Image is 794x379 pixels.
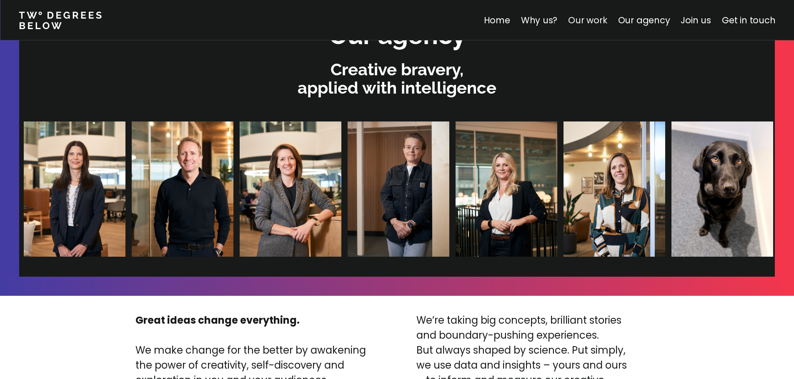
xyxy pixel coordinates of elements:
[135,313,300,327] strong: Great ideas change everything.
[568,14,607,26] a: Our work
[722,14,775,26] a: Get in touch
[388,121,490,257] img: Halina
[483,14,510,26] a: Home
[681,14,711,26] a: Join us
[618,14,670,26] a: Our agency
[23,60,771,97] p: Creative bravery, applied with intelligence
[64,121,166,257] img: James
[172,121,274,257] img: Gemma
[521,14,557,26] a: Why us?
[496,121,598,257] img: Lizzie
[280,121,382,257] img: Dani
